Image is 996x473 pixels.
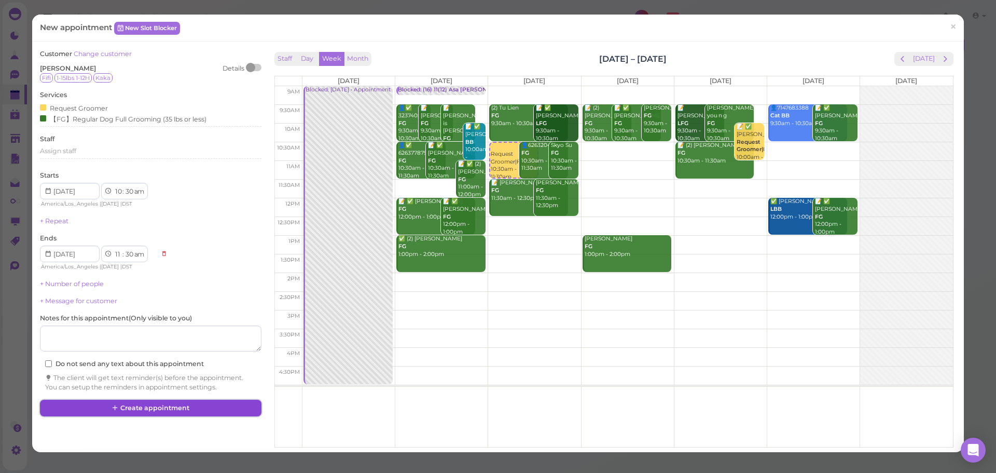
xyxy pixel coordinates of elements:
[40,134,54,144] label: Staff
[277,144,300,151] span: 10:30am
[443,213,451,220] b: FG
[536,187,544,194] b: FG
[937,52,953,66] button: next
[45,373,256,392] div: The client will get text reminder(s) before the appointment. You can setup the reminders in appoi...
[40,90,67,100] label: Services
[644,112,652,119] b: FG
[398,142,446,180] div: 👤✅ 6263778794 10:30am - 11:30am
[279,182,300,188] span: 11:30am
[295,52,320,66] button: Day
[585,243,592,250] b: FG
[398,104,431,142] div: 👤✅ 3237405225 9:30am - 10:30am
[40,147,76,155] span: Assign staff
[74,50,132,58] a: Change customer
[550,142,578,172] div: Skyo Su 10:30am - 11:30am
[585,120,592,127] b: FG
[398,86,602,94] div: Blocked: (16) 11(12) Asa [PERSON_NAME] [PERSON_NAME] • Appointment
[521,142,569,172] div: 👤6263204565 10:30am - 11:30am
[398,198,475,221] div: 📝 ✅ [PERSON_NAME] 12:00pm - 1:00pm
[770,112,790,119] b: Cat BB
[584,104,632,142] div: 📝 (2) [PERSON_NAME] 9:30am - 10:30am
[287,350,300,357] span: 4pm
[521,150,529,156] b: FG
[814,104,857,142] div: 📝 ✅ [PERSON_NAME] 9:30am - 10:30am
[40,234,57,243] label: Ends
[40,314,192,323] label: Notes for this appointment ( Only visible to you )
[814,198,857,236] div: 📝 ✅ [PERSON_NAME] 12:00pm - 1:00pm
[535,179,578,210] div: [PERSON_NAME] 11:30am - 12:30pm
[288,238,300,245] span: 1pm
[420,104,453,142] div: 📝 [PERSON_NAME] 9:30am - 10:30am
[287,275,300,282] span: 2pm
[40,102,108,113] div: Request Groomer
[286,163,300,170] span: 11am
[40,64,96,72] span: [PERSON_NAME]
[93,73,113,83] span: Kaka
[894,52,910,66] button: prev
[677,104,725,142] div: 📝 [PERSON_NAME] 9:30am - 10:30am
[279,369,300,375] span: 4:30pm
[443,135,451,142] b: FG
[736,123,764,169] div: 📝 ✅ [PERSON_NAME] 10:00am - 11:00am
[677,120,688,127] b: LFG
[280,331,300,338] span: 3:30pm
[40,113,206,124] div: 【FG】Regular Dog Full Grooming (35 lbs or less)
[223,64,244,73] div: Details
[815,120,823,127] b: FG
[274,52,295,66] button: Staff
[677,142,754,165] div: 📝 (2) [PERSON_NAME] 10:30am - 11:30am
[122,200,132,207] span: DST
[40,262,156,272] div: | |
[491,104,568,127] div: (2) Tu Lien 9:30am - 10:30am
[40,400,261,416] button: Create appointment
[344,52,371,66] button: Month
[770,104,847,127] div: 👤7147683388 9:30am - 10:30am
[584,235,672,258] div: [PERSON_NAME] 1:00pm - 2:00pm
[523,77,545,85] span: [DATE]
[398,235,486,258] div: ✅ (2) [PERSON_NAME] 1:00pm - 2:00pm
[287,88,300,95] span: 9am
[442,104,475,158] div: 📝 [PERSON_NAME] is [PERSON_NAME] 9:30am - 10:30am
[40,297,117,305] a: + Message for customer
[114,22,180,34] a: New Slot Blocker
[40,171,59,180] label: Starts
[491,187,499,194] b: FG
[285,200,300,207] span: 12pm
[815,213,823,220] b: FG
[442,198,486,236] div: 📝 ✅ [PERSON_NAME] 12:00pm - 1:00pm
[961,438,986,463] div: Open Intercom Messenger
[803,77,824,85] span: [DATE]
[40,199,156,209] div: | |
[45,360,52,367] input: Do not send any text about this appointment
[614,120,622,127] b: FG
[770,198,847,221] div: ✅ [PERSON_NAME] 12:00pm - 1:00pm
[895,77,917,85] span: [DATE]
[398,157,406,164] b: FG
[40,49,132,59] label: Customer
[421,120,428,127] b: FG
[427,142,475,180] div: 📝 ✅ [PERSON_NAME] 10:30am - 11:30am
[305,86,393,94] div: Blocked: [DATE] • Appointment
[535,104,578,142] div: 📝 ✅ [PERSON_NAME] 9:30am - 10:30am
[41,263,98,270] span: America/Los_Angeles
[41,200,98,207] span: America/Los_Angeles
[465,139,474,145] b: BB
[101,200,119,207] span: [DATE]
[54,73,92,83] span: 1-15lbs 1-12H
[338,77,359,85] span: [DATE]
[617,77,639,85] span: [DATE]
[491,179,568,202] div: 📝 [PERSON_NAME] 11:30am - 12:30pm
[40,22,114,32] span: New appointment
[398,120,406,127] b: FG
[677,150,685,156] b: FG
[737,139,771,153] b: Request Groomer|FG
[491,112,499,119] b: FG
[398,206,406,212] b: FG
[599,53,667,65] h2: [DATE] – [DATE]
[465,123,486,169] div: 📝 ✅ [PERSON_NAME] 10:00am - 11:00am
[287,313,300,319] span: 3pm
[614,104,661,142] div: 📝 ✅ [PERSON_NAME] 9:30am - 10:30am
[281,256,300,263] span: 1:30pm
[285,126,300,132] span: 10am
[45,359,204,369] label: Do not send any text about this appointment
